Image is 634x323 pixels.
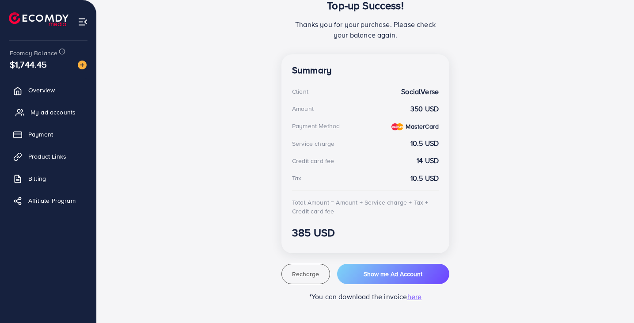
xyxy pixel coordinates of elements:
a: Payment [7,125,90,143]
p: *You can download the invoice [281,291,449,302]
strong: 10.5 USD [410,138,439,148]
span: Ecomdy Balance [10,49,57,57]
a: Product Links [7,148,90,165]
span: Overview [28,86,55,95]
div: Amount [292,104,314,113]
strong: 14 USD [417,156,439,166]
a: Affiliate Program [7,192,90,209]
div: Service charge [292,139,334,148]
span: My ad accounts [30,108,76,117]
span: Recharge [292,270,319,278]
span: Product Links [28,152,66,161]
img: image [78,61,87,69]
p: Thanks you for your purchase. Please check your balance again. [292,19,439,40]
img: logo [9,12,68,26]
span: $1,744.45 [10,58,47,71]
div: Credit card fee [292,156,334,165]
strong: 350 USD [410,104,439,114]
a: Billing [7,170,90,187]
img: menu [78,17,88,27]
img: credit [391,123,403,130]
strong: 10.5 USD [410,173,439,183]
div: Payment Method [292,122,340,130]
h4: Summary [292,65,439,76]
div: Client [292,87,308,96]
strong: MasterCard [406,122,439,131]
span: Billing [28,174,46,183]
span: here [407,292,422,301]
a: Overview [7,81,90,99]
button: Recharge [281,264,330,284]
strong: SocialVerse [401,87,439,97]
h3: 385 USD [292,226,439,239]
div: Total Amount = Amount + Service charge + Tax + Credit card fee [292,198,439,216]
iframe: Chat [596,283,627,316]
a: My ad accounts [7,103,90,121]
button: Show me Ad Account [337,264,449,284]
span: Affiliate Program [28,196,76,205]
span: Show me Ad Account [364,270,422,278]
div: Tax [292,174,301,182]
span: Payment [28,130,53,139]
